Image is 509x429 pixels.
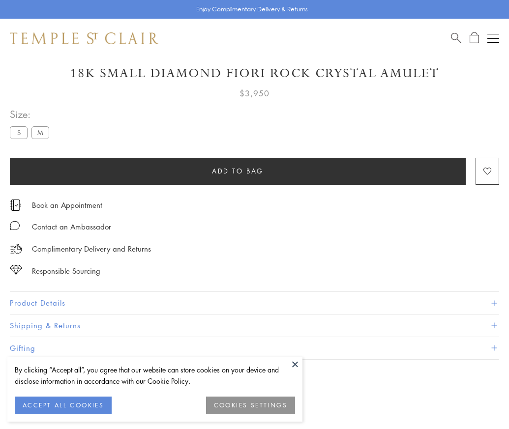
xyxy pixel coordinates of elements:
[10,292,499,314] button: Product Details
[32,243,151,255] p: Complimentary Delivery and Returns
[206,397,295,414] button: COOKIES SETTINGS
[212,166,264,176] span: Add to bag
[10,337,499,359] button: Gifting
[10,158,466,185] button: Add to bag
[32,200,102,210] a: Book an Appointment
[10,243,22,255] img: icon_delivery.svg
[10,106,53,122] span: Size:
[15,397,112,414] button: ACCEPT ALL COOKIES
[10,221,20,230] img: MessageIcon-01_2.svg
[32,265,100,277] div: Responsible Sourcing
[32,221,111,233] div: Contact an Ambassador
[10,65,499,82] h1: 18K Small Diamond Fiori Rock Crystal Amulet
[15,364,295,387] div: By clicking “Accept all”, you agree that our website can store cookies on your device and disclos...
[31,126,49,139] label: M
[240,87,269,100] span: $3,950
[10,32,158,44] img: Temple St. Clair
[10,265,22,275] img: icon_sourcing.svg
[10,315,499,337] button: Shipping & Returns
[10,200,22,211] img: icon_appointment.svg
[470,32,479,44] a: Open Shopping Bag
[487,32,499,44] button: Open navigation
[451,32,461,44] a: Search
[10,126,28,139] label: S
[196,4,308,14] p: Enjoy Complimentary Delivery & Returns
